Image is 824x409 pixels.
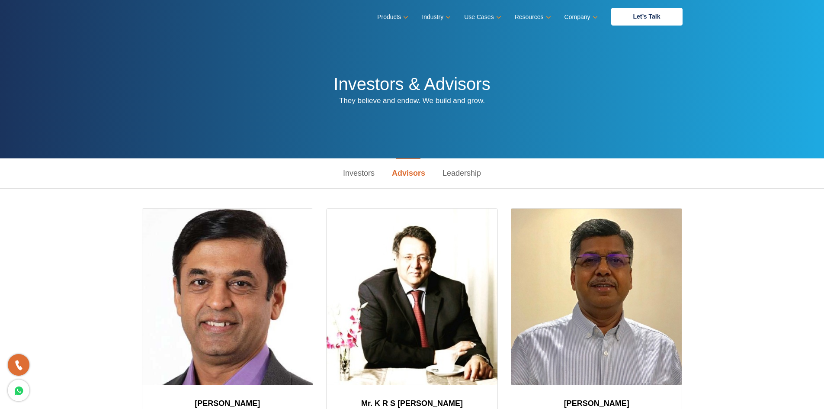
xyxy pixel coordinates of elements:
a: Products [377,11,407,23]
a: Company [564,11,596,23]
h1: Investors & Advisors [333,74,490,94]
a: Leadership [434,158,490,188]
span: They believe and endow. We build and grow. [339,97,485,105]
a: Use Cases [464,11,499,23]
a: Industry [422,11,449,23]
a: Resources [515,11,549,23]
a: Investors [334,158,383,188]
a: Let’s Talk [611,8,683,26]
a: Advisors [383,158,434,188]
